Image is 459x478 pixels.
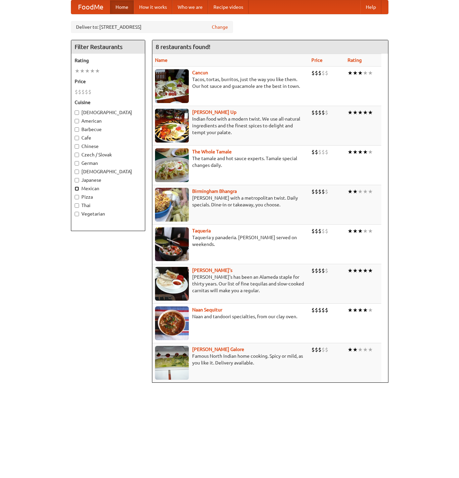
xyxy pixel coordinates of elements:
[155,227,189,261] img: taqueria.jpg
[155,346,189,380] img: currygalore.jpg
[315,69,318,77] li: $
[110,0,134,14] a: Home
[348,267,353,274] li: ★
[363,346,368,353] li: ★
[348,69,353,77] li: ★
[358,188,363,195] li: ★
[325,227,328,235] li: $
[318,148,322,156] li: $
[75,186,79,191] input: Mexican
[322,188,325,195] li: $
[322,69,325,77] li: $
[155,57,168,63] a: Name
[75,160,142,167] label: German
[75,109,142,116] label: [DEMOGRAPHIC_DATA]
[75,177,142,183] label: Japanese
[81,88,85,96] li: $
[192,188,237,194] a: Birmingham Bhangra
[318,188,322,195] li: $
[155,155,306,169] p: The tamale and hot sauce experts. Tamale special changes daily.
[363,148,368,156] li: ★
[368,148,373,156] li: ★
[363,306,368,314] li: ★
[78,88,81,96] li: $
[358,346,363,353] li: ★
[90,67,95,75] li: ★
[368,109,373,116] li: ★
[311,227,315,235] li: $
[325,109,328,116] li: $
[155,306,189,340] img: naansequitur.jpg
[315,148,318,156] li: $
[315,109,318,116] li: $
[192,268,232,273] a: [PERSON_NAME]'s
[348,227,353,235] li: ★
[325,188,328,195] li: $
[155,148,189,182] img: wholetamale.jpg
[155,76,306,90] p: Tacos, tortas, burritos, just the way you like them. Our hot sauce and guacamole are the best in ...
[322,346,325,353] li: $
[75,143,142,150] label: Chinese
[325,69,328,77] li: $
[192,228,211,233] a: Taqueria
[80,67,85,75] li: ★
[75,78,142,85] h5: Price
[192,307,222,312] a: Naan Sequitur
[353,109,358,116] li: ★
[353,346,358,353] li: ★
[318,109,322,116] li: $
[155,234,306,248] p: Taqueria y panaderia. [PERSON_NAME] served on weekends.
[322,306,325,314] li: $
[155,116,306,136] p: Indian food with a modern twist. We use all-natural ingredients and the finest spices to delight ...
[75,88,78,96] li: $
[325,267,328,274] li: $
[75,67,80,75] li: ★
[155,267,189,301] img: pedros.jpg
[368,227,373,235] li: ★
[311,267,315,274] li: $
[75,153,79,157] input: Czech / Slovak
[315,346,318,353] li: $
[358,109,363,116] li: ★
[75,119,79,123] input: American
[353,267,358,274] li: ★
[192,109,236,115] a: [PERSON_NAME] Up
[348,148,353,156] li: ★
[192,347,244,352] a: [PERSON_NAME] Galore
[155,188,189,222] img: bhangra.jpg
[75,212,79,216] input: Vegetarian
[75,185,142,192] label: Mexican
[75,178,79,182] input: Japanese
[311,346,315,353] li: $
[85,67,90,75] li: ★
[75,170,79,174] input: [DEMOGRAPHIC_DATA]
[315,227,318,235] li: $
[212,24,228,30] a: Change
[75,203,79,208] input: Thai
[75,161,79,166] input: German
[75,195,79,199] input: Pizza
[368,306,373,314] li: ★
[192,70,208,75] a: Cancun
[322,148,325,156] li: $
[348,188,353,195] li: ★
[322,109,325,116] li: $
[155,109,189,143] img: curryup.jpg
[75,57,142,64] h5: Rating
[368,267,373,274] li: ★
[311,148,315,156] li: $
[353,188,358,195] li: ★
[353,148,358,156] li: ★
[75,151,142,158] label: Czech / Slovak
[358,227,363,235] li: ★
[315,267,318,274] li: $
[311,109,315,116] li: $
[311,57,323,63] a: Price
[318,346,322,353] li: $
[75,126,142,133] label: Barbecue
[368,69,373,77] li: ★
